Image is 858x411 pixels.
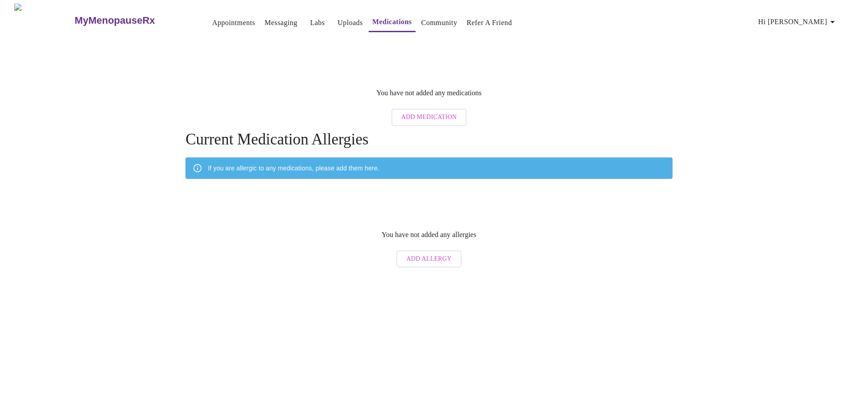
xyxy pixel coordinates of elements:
[303,14,332,32] button: Labs
[337,17,363,29] a: Uploads
[310,17,325,29] a: Labs
[265,17,297,29] a: Messaging
[401,112,457,123] span: Add Medication
[75,15,155,26] h3: MyMenopauseRx
[369,13,416,32] button: Medications
[421,17,458,29] a: Community
[406,254,451,265] span: Add Allergy
[418,14,461,32] button: Community
[372,16,412,28] a: Medications
[463,14,516,32] button: Refer a Friend
[261,14,301,32] button: Messaging
[396,250,461,268] button: Add Allergy
[758,16,838,28] span: Hi [PERSON_NAME]
[755,13,841,31] button: Hi [PERSON_NAME]
[391,109,467,126] button: Add Medication
[74,5,191,36] a: MyMenopauseRx
[382,231,476,239] p: You have not added any allergies
[208,160,379,176] div: If you are allergic to any medications, please add them here.
[209,14,259,32] button: Appointments
[467,17,512,29] a: Refer a Friend
[376,89,481,97] p: You have not added any medications
[185,131,673,148] h4: Current Medication Allergies
[212,17,255,29] a: Appointments
[14,4,74,37] img: MyMenopauseRx Logo
[334,14,366,32] button: Uploads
